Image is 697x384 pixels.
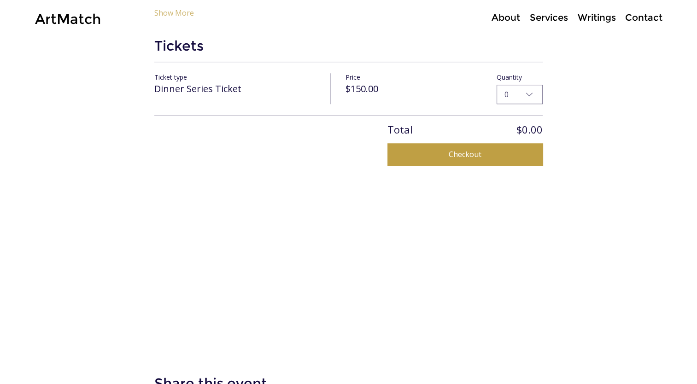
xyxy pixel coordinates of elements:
[525,11,573,24] a: Services
[525,11,573,24] p: Services
[346,73,360,81] span: Price
[346,83,482,94] p: $150.00
[154,37,543,55] h2: Tickets
[621,11,667,24] p: Contact
[497,73,543,81] label: Quantity
[621,11,667,24] a: Contact
[487,11,525,24] p: About
[486,11,525,24] a: About
[123,202,574,347] iframe: Map
[387,143,543,165] button: Checkout
[154,73,187,81] span: Ticket type
[573,11,621,24] a: Writings
[516,125,543,134] p: $0.00
[573,11,621,24] p: Writings
[504,89,509,100] div: 0
[457,11,667,24] nav: Site
[387,125,413,134] p: Total
[35,11,101,28] a: ArtMatch
[154,83,316,94] h3: Dinner Series Ticket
